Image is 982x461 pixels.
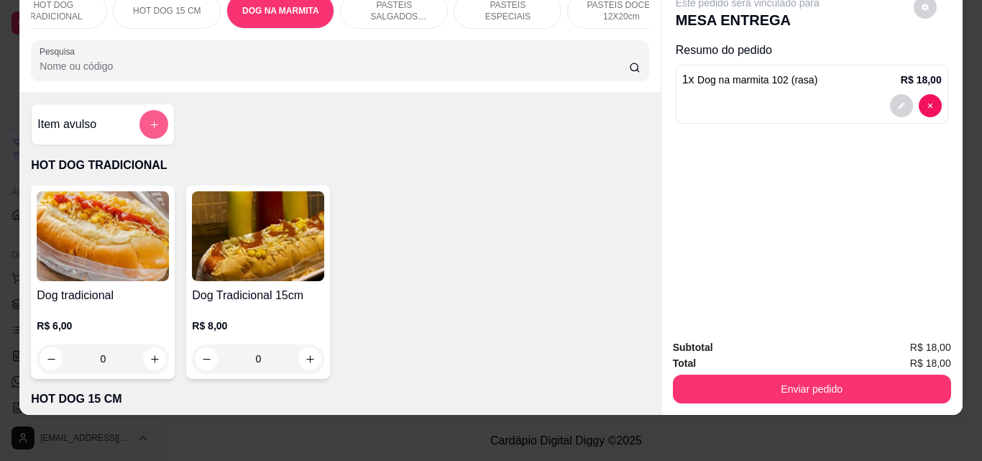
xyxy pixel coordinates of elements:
[673,357,696,369] strong: Total
[682,71,818,88] p: 1 x
[40,347,63,370] button: decrease-product-quantity
[139,110,168,139] button: add-separate-item
[298,347,321,370] button: increase-product-quantity
[192,287,324,304] h4: Dog Tradicional 15cm
[890,94,913,117] button: decrease-product-quantity
[195,347,218,370] button: decrease-product-quantity
[40,45,80,58] label: Pesquisa
[40,59,629,73] input: Pesquisa
[37,116,96,133] h4: Item avulso
[901,73,942,87] p: R$ 18,00
[37,287,169,304] h4: Dog tradicional
[673,342,713,353] strong: Subtotal
[919,94,942,117] button: decrease-product-quantity
[31,391,648,408] p: HOT DOG 15 CM
[697,74,817,86] span: Dog na marmita 102 (rasa)
[676,42,948,59] p: Resumo do pedido
[31,157,648,174] p: HOT DOG TRADICIONAL
[910,355,951,371] span: R$ 18,00
[673,375,951,403] button: Enviar pedido
[242,5,319,17] p: DOG NA MARMITA
[143,347,166,370] button: increase-product-quantity
[192,191,324,281] img: product-image
[37,319,169,333] p: R$ 6,00
[133,5,201,17] p: HOT DOG 15 CM
[37,191,169,281] img: product-image
[676,10,820,30] p: MESA ENTREGA
[910,339,951,355] span: R$ 18,00
[192,319,324,333] p: R$ 8,00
